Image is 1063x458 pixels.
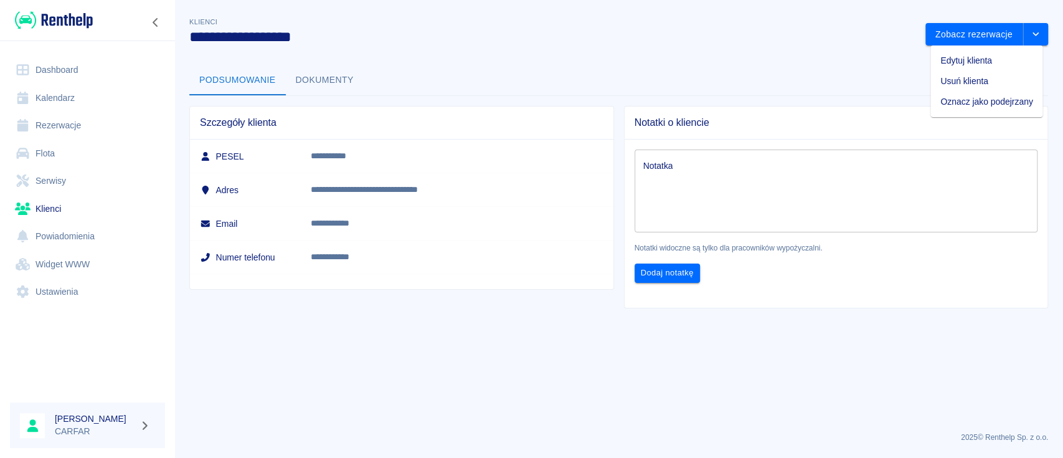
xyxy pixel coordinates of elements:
[10,84,165,112] a: Kalendarz
[10,195,165,223] a: Klienci
[200,251,291,264] h6: Numer telefonu
[930,50,1042,71] li: Edytuj klienta
[10,222,165,250] a: Powiadomienia
[146,14,165,31] button: Zwiń nawigację
[635,264,700,283] button: Dodaj notatkę
[10,167,165,195] a: Serwisy
[635,242,1038,254] p: Notatki widoczne są tylko dla pracowników wypożyczalni.
[10,112,165,140] a: Rezerwacje
[930,71,1042,92] li: Usuń klienta
[55,425,135,438] p: CARFAR
[10,278,165,306] a: Ustawienia
[10,10,93,31] a: Renthelp logo
[286,65,364,95] button: Dokumenty
[189,432,1048,443] p: 2025 © Renthelp Sp. z o.o.
[925,23,1023,46] button: Zobacz rezerwacje
[189,18,217,26] span: Klienci
[10,250,165,279] a: Widget WWW
[189,65,286,95] button: Podsumowanie
[200,150,291,163] h6: PESEL
[15,10,93,31] img: Renthelp logo
[200,117,603,129] span: Szczegóły klienta
[635,117,1038,129] span: Notatki o kliencie
[10,56,165,84] a: Dashboard
[55,413,135,425] h6: [PERSON_NAME]
[930,92,1042,112] li: Oznacz jako podejrzany
[200,184,291,196] h6: Adres
[10,140,165,168] a: Flota
[200,217,291,230] h6: Email
[1023,23,1048,46] button: drop-down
